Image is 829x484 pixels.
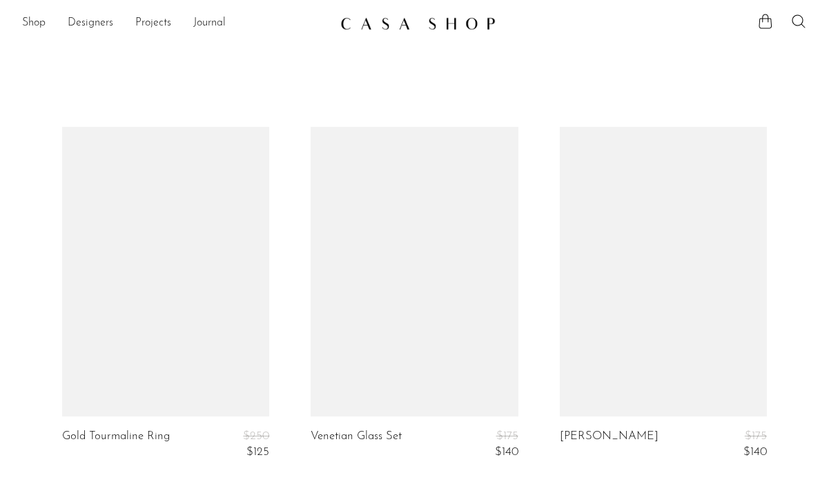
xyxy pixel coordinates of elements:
[246,446,269,458] span: $125
[135,14,171,32] a: Projects
[62,430,170,458] a: Gold Tourmaline Ring
[243,430,269,442] span: $250
[193,14,226,32] a: Journal
[311,430,402,458] a: Venetian Glass Set
[22,12,329,35] ul: NEW HEADER MENU
[560,430,659,458] a: [PERSON_NAME]
[743,446,767,458] span: $140
[496,430,518,442] span: $175
[22,14,46,32] a: Shop
[68,14,113,32] a: Designers
[745,430,767,442] span: $175
[495,446,518,458] span: $140
[22,12,329,35] nav: Desktop navigation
